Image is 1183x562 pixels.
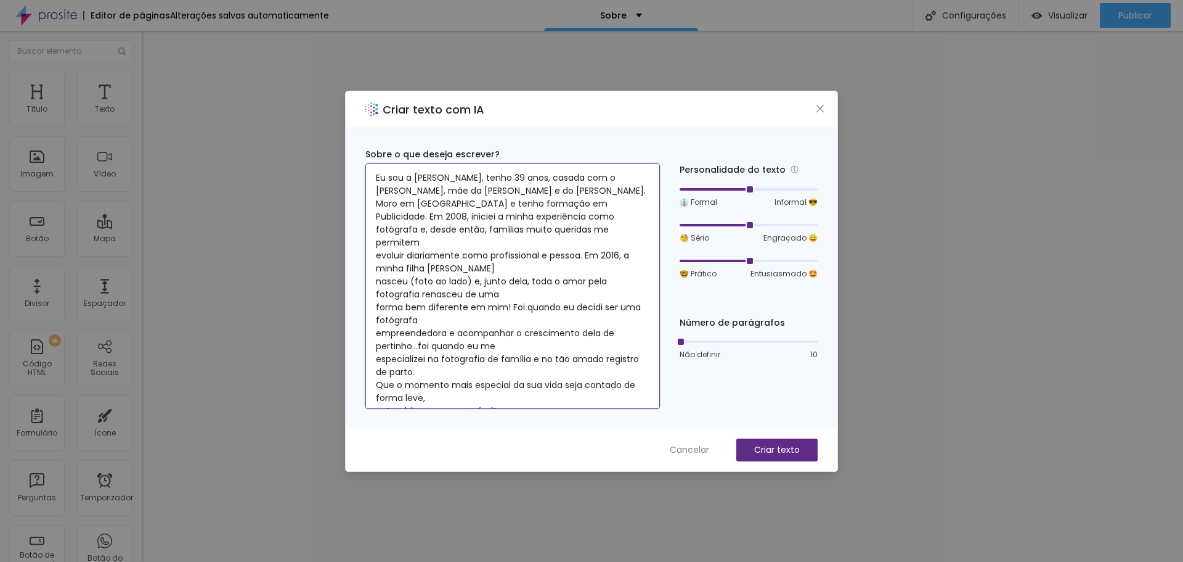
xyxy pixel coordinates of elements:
[680,163,786,176] font: Personalidade do texto
[383,102,484,117] font: Criar texto com IA
[750,268,818,279] font: Entusiasmado 🤩
[815,104,825,114] span: fechar
[365,163,660,409] textarea: Eu sou a [PERSON_NAME], tenho 39 anos, casada com o [PERSON_NAME], mãe da [PERSON_NAME] e do [PER...
[774,197,818,207] font: Informal 😎
[680,197,717,207] font: 👔 Formal
[365,148,500,160] font: Sobre o que deseja escrever?
[763,233,818,243] font: Engraçado 😄
[810,349,818,360] font: 10
[680,233,709,243] font: 🧐 Sério
[680,268,717,279] font: 🤓 Prático
[814,102,827,115] button: Fechar
[670,444,709,456] font: Cancelar
[754,444,800,456] font: Criar texto
[680,316,785,329] font: Número de parágrafos
[736,439,818,461] button: Criar texto
[657,439,722,461] button: Cancelar
[680,349,720,360] font: Não definir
